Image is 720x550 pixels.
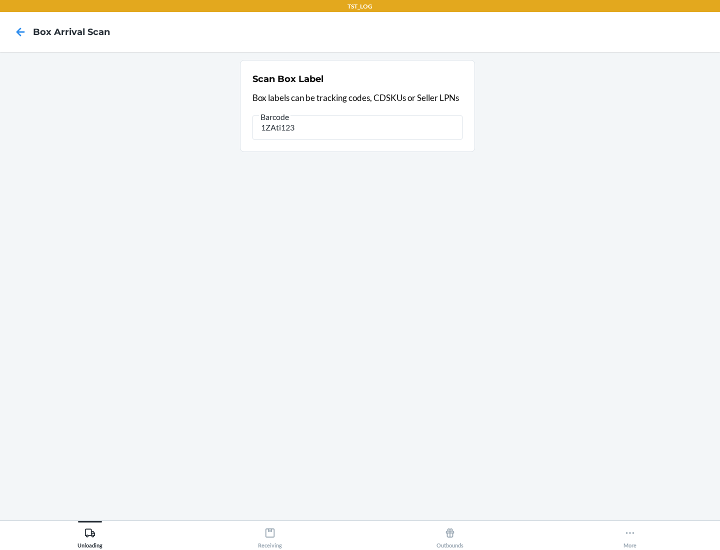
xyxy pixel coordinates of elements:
[259,112,290,122] span: Barcode
[180,521,360,548] button: Receiving
[33,25,110,38] h4: Box Arrival Scan
[436,523,463,548] div: Outbounds
[540,521,720,548] button: More
[252,115,462,139] input: Barcode
[252,91,462,104] p: Box labels can be tracking codes, CDSKUs or Seller LPNs
[77,523,102,548] div: Unloading
[252,72,323,85] h2: Scan Box Label
[258,523,282,548] div: Receiving
[623,523,636,548] div: More
[347,2,372,11] p: TST_LOG
[360,521,540,548] button: Outbounds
